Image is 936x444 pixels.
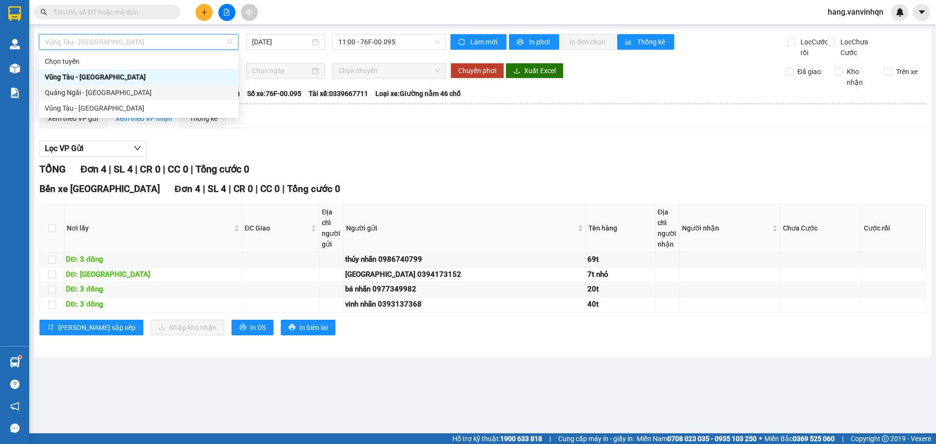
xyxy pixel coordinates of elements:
[780,204,861,252] th: Chưa Cước
[281,320,335,335] button: printerIn biên lai
[299,322,328,333] span: In biên lai
[843,66,877,88] span: Kho nhận
[45,87,233,98] div: Quảng Ngãi - [GEOGRAPHIC_DATA]
[896,8,904,17] img: icon-new-feature
[39,54,238,69] div: Chọn tuyến
[820,6,891,18] span: hang.vanvinhqn
[116,113,172,124] div: Xem theo VP nhận
[506,63,564,78] button: downloadXuất Excel
[4,7,25,53] img: logo
[80,163,106,175] span: Đơn 4
[40,9,47,16] span: search
[195,4,213,21] button: plus
[201,9,208,16] span: plus
[245,223,309,233] span: ĐC Giao
[151,320,224,335] button: downloadNhập kho nhận
[524,65,556,76] span: Xuất Excel
[195,163,249,175] span: Tổng cước 0
[338,63,440,78] span: Chọn chuyến
[375,88,461,99] span: Loại xe: Giường nằm 46 chỗ
[27,15,161,40] strong: [PERSON_NAME] ([GEOGRAPHIC_DATA])
[250,322,266,333] span: In DS
[114,163,133,175] span: SL 4
[45,35,233,49] span: Vũng Tàu - Quảng Ngãi
[190,113,217,124] div: Thống kê
[39,183,160,194] span: Bến xe [GEOGRAPHIC_DATA]
[229,183,231,194] span: |
[345,254,584,266] div: thủy nhãn 0986740799
[44,62,144,72] strong: 0978 771155 - 0975 77 1155
[234,183,253,194] span: CR 0
[218,4,235,21] button: file-add
[470,37,499,47] span: Làm mới
[625,39,633,46] span: bar-chart
[338,35,440,49] span: 11:00 - 76F-00.095
[39,100,238,116] div: Vũng Tàu - Quảng Ngãi
[19,356,21,359] sup: 1
[45,103,233,114] div: Vũng Tàu - [GEOGRAPHIC_DATA]
[10,357,20,367] img: warehouse-icon
[764,433,835,444] span: Miền Bắc
[45,56,233,67] div: Chọn tuyến
[175,183,200,194] span: Đơn 4
[163,163,165,175] span: |
[587,254,653,266] div: 69t
[252,37,310,47] input: 13/10/2025
[10,39,20,49] img: warehouse-icon
[109,163,111,175] span: |
[793,435,835,443] strong: 0369 525 060
[168,163,188,175] span: CC 0
[282,183,285,194] span: |
[529,37,551,47] span: In phơi
[246,9,253,16] span: aim
[682,223,770,233] span: Người nhận
[637,37,666,47] span: Thống kê
[10,424,19,433] span: message
[658,207,677,250] div: Địa chỉ người nhận
[587,299,653,310] div: 40t
[513,67,520,75] span: download
[58,322,136,333] span: [PERSON_NAME] sắp xếp
[345,299,584,310] div: vinh nhãn 0393137368
[30,42,159,61] strong: Tổng đài hỗ trợ: 0914 113 973 - 0982 113 973 - 0919 113 973 -
[794,66,825,77] span: Đã giao
[39,69,238,85] div: Vũng Tàu - Quảng Ngãi
[882,435,889,442] span: copyright
[255,183,258,194] span: |
[39,141,147,156] button: Lọc VP Gửi
[8,6,21,21] img: logo-vxr
[134,144,141,152] span: down
[10,63,20,74] img: warehouse-icon
[241,4,258,21] button: aim
[67,223,232,233] span: Nơi lấy
[247,88,301,99] span: Số xe: 76F-00.095
[861,204,926,252] th: Cước rồi
[558,433,634,444] span: Cung cấp máy in - giấy in:
[4,56,25,120] strong: Công ty TNHH DVVT Văn Vinh 76
[586,204,655,252] th: Tên hàng
[10,402,19,411] span: notification
[345,269,584,281] div: [GEOGRAPHIC_DATA] 0394173152
[322,207,341,250] div: Địa chỉ người gửi
[232,320,273,335] button: printerIn DS
[10,380,19,389] span: question-circle
[667,435,757,443] strong: 0708 023 035 - 0935 103 250
[287,183,340,194] span: Tổng cước 0
[47,324,54,331] span: sort-ascending
[458,39,467,46] span: sync
[45,72,233,82] div: Vũng Tàu - [GEOGRAPHIC_DATA]
[450,63,504,78] button: Chuyển phơi
[452,433,542,444] span: Hỗ trợ kỹ thuật:
[842,433,843,444] span: |
[54,7,169,18] input: Tìm tên, số ĐT hoặc mã đơn
[450,34,507,50] button: syncLàm mới
[39,85,238,100] div: Quảng Ngãi - Vũng Tàu
[66,299,240,310] div: DĐ: 3 đồng
[517,39,525,46] span: printer
[140,163,160,175] span: CR 0
[637,433,757,444] span: Miền Nam
[135,163,137,175] span: |
[617,34,674,50] button: bar-chartThống kê
[191,163,193,175] span: |
[252,65,310,76] input: Chọn ngày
